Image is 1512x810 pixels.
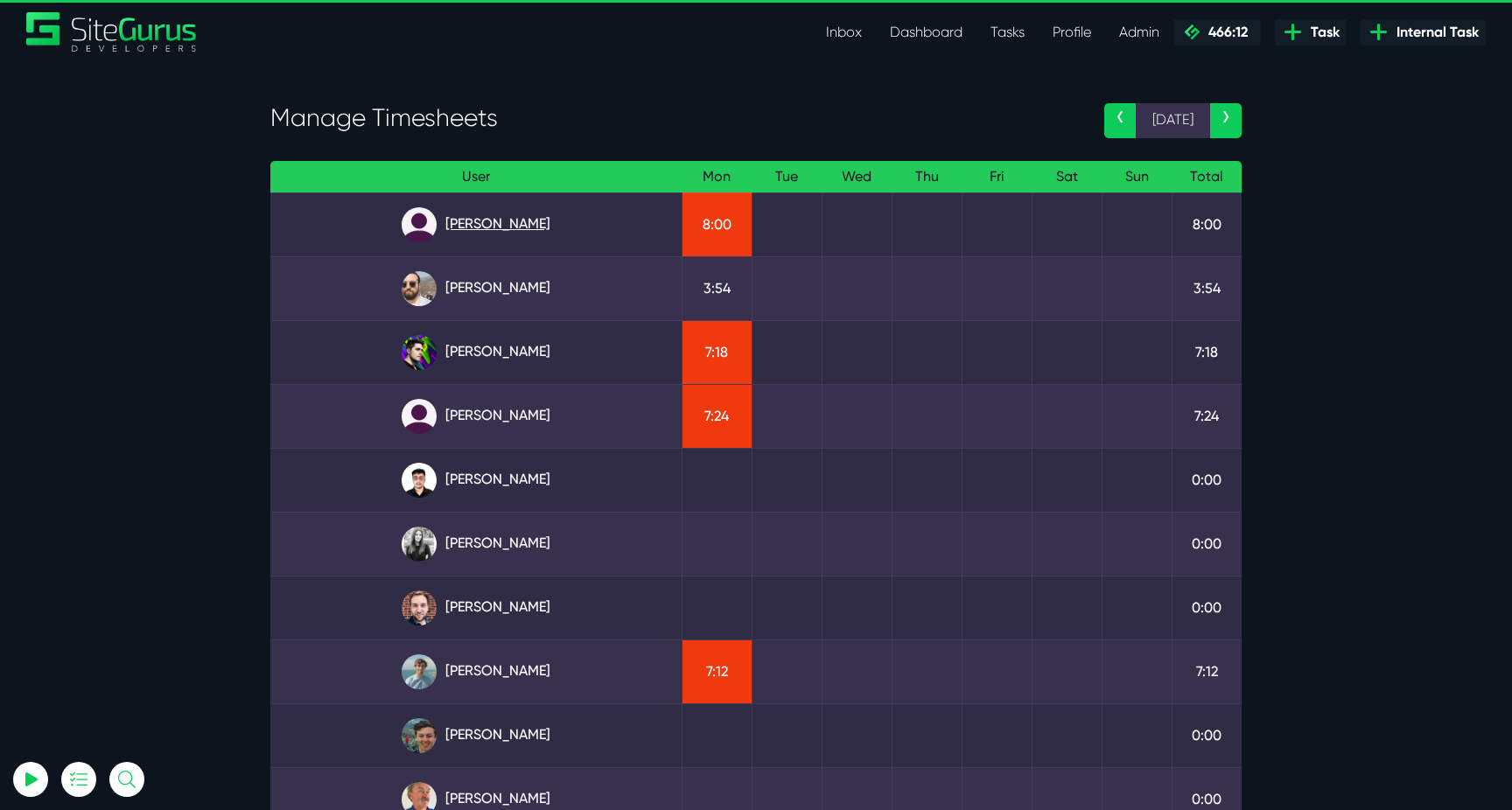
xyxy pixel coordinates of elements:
[1275,19,1347,45] a: Task
[284,399,668,434] a: [PERSON_NAME]
[1172,161,1242,193] th: Total
[682,384,752,448] td: 7:24
[1210,103,1242,138] a: ›
[284,654,668,689] a: [PERSON_NAME]
[1201,24,1248,40] span: 466:12
[1172,448,1242,512] td: 0:00
[284,718,668,753] a: [PERSON_NAME]
[822,161,892,193] th: Wed
[1172,576,1242,639] td: 0:00
[57,309,249,346] button: Log In
[284,463,668,498] a: [PERSON_NAME]
[1173,19,1261,45] a: 466:12
[402,335,437,370] img: rxuxidhawjjb44sgel4e.png
[1104,103,1136,138] a: ‹
[402,718,437,753] img: esb8jb8dmrsykbqurfoz.jpg
[57,206,249,244] input: Email
[1136,103,1210,138] span: [DATE]
[402,463,437,498] img: xv1kmavyemxtguplm5ir.png
[284,271,668,306] a: [PERSON_NAME]
[1172,639,1242,703] td: 7:12
[402,527,437,562] img: rgqpcqpgtbr9fmz9rxmm.jpg
[284,527,668,562] a: [PERSON_NAME]
[812,15,876,50] a: Inbox
[962,161,1032,193] th: Fri
[1361,19,1486,45] a: Internal Task
[876,15,976,50] a: Dashboard
[284,335,668,370] a: [PERSON_NAME]
[402,654,437,689] img: tkl4csrki1nqjgf0pb1z.png
[976,15,1039,50] a: Tasks
[284,207,668,242] a: [PERSON_NAME]
[682,256,752,320] td: 3:54
[402,207,437,242] img: default_qrqg0b.png
[682,192,752,256] td: 8:00
[402,399,437,434] img: default_qrqg0b.png
[1172,512,1242,576] td: 0:00
[1032,161,1102,193] th: Sat
[284,590,668,625] a: [PERSON_NAME]
[270,161,682,193] th: User
[892,161,962,193] th: Thu
[1172,192,1242,256] td: 8:00
[1105,15,1173,50] a: Admin
[1389,22,1479,43] span: Internal Task
[402,590,437,625] img: tfogtqcjwjterk6idyiu.jpg
[682,320,752,384] td: 7:18
[1102,161,1172,193] th: Sun
[402,271,437,306] img: ublsy46zpoyz6muduycb.jpg
[26,12,198,52] a: SiteGurus
[1172,384,1242,448] td: 7:24
[1304,22,1340,43] span: Task
[682,161,752,193] th: Mon
[26,12,198,52] img: Sitegurus Logo
[1039,15,1105,50] a: Profile
[270,103,1078,133] h3: Manage Timesheets
[752,161,822,193] th: Tue
[1172,703,1242,767] td: 0:00
[1172,256,1242,320] td: 3:54
[1172,320,1242,384] td: 7:18
[682,639,752,703] td: 7:12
